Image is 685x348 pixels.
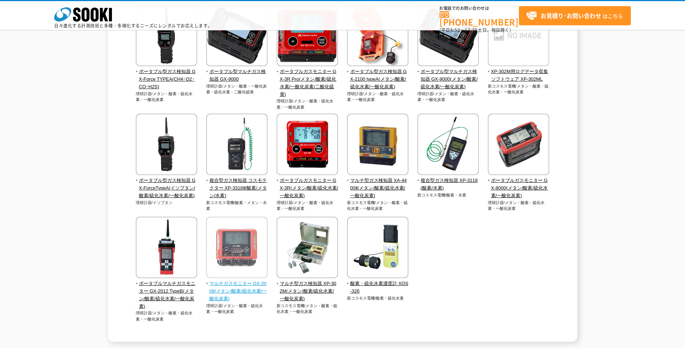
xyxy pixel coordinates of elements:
img: XP-302M用ログデータ収集ソフトウェア XP-302ML [488,5,549,68]
a: 複合型ガス検知器 XP-3118(酸素/水素) [417,170,479,192]
img: ポータブル型ガス検知器 GX-Force TYPEA(CH4･O2･CO･H2S) [136,5,197,68]
img: ポータブル型マルチガス検知器 GX-9000 [206,5,268,68]
a: お見積り･お問い合わせはこちら [519,6,631,25]
p: 日々進化する計測技術と多種・多様化するニーズにレンタルでお応えします。 [54,24,212,28]
span: マルチ型ガス検知器 XA-4400Ⅱ(メタン/酸素/硫化水素/一酸化炭素) [347,177,409,199]
span: 複合型ガス検知器 コスモテクター XP-3318Ⅱ(酸素/メタン/水素) [206,177,268,199]
span: ポータブル型ガス検知器 GX-2100 typeA(メタン/酸素/硫化水素/一酸化炭素) [347,68,409,90]
img: マルチガスモニター GX-2009(メタン/酸素/硫化水素/一酸化炭素) [206,217,268,280]
strong: お見積り･お問い合わせ [541,11,601,20]
p: 新コスモス電機/メタン・酸素・硫化水素・一酸化炭素 [488,83,550,95]
p: 新コスモス電機/酸素・メタン・水素 [206,200,268,212]
span: はこちら [526,10,623,21]
a: ポータブル型ガス検知器 GX-2100 typeA(メタン/酸素/硫化水素/一酸化炭素) [347,61,409,90]
img: マルチ型ガス検知器 XP-302M(メタン/酸素/硫化水素/一酸化炭素) [277,217,338,280]
span: 酸素・硫化水素濃度計 XOS-326 [347,280,409,295]
a: ポータブル型マルチガス検知器 GX-9000 [206,61,268,83]
p: 理研計器/イソブタン [136,200,198,206]
span: 複合型ガス検知器 XP-3118(酸素/水素) [417,177,479,192]
span: (平日 ～ 土日、祝日除く) [439,27,511,33]
a: [PHONE_NUMBER] [439,11,519,26]
p: 理研計器/メタン・酸素・硫化水素・一酸化炭素 [347,91,409,103]
img: ポータブルガスモニター GX-3R(メタン/酸素/硫化水素/一酸化炭素) [277,114,338,177]
span: 8:50 [450,27,460,33]
img: ポータブル型ガス検知器 GX-ForceTypeA(イソブタン/酸素/硫化水素/一酸化炭素) [136,114,197,177]
span: ポータブルガスモニター GX-8000(メタン/酸素/硫化水素/一酸化炭素) [488,177,550,199]
a: 酸素・硫化水素濃度計 XOS-326 [347,273,409,295]
p: 理研計器/メタン・酸素・硫化水素・一酸化炭素 [417,91,479,103]
span: ポータブル型ガス検知器 GX-ForceTypeA(イソブタン/酸素/硫化水素/一酸化炭素) [136,177,198,199]
a: ポータブル型ガス検知器 GX-ForceTypeA(イソブタン/酸素/硫化水素/一酸化炭素) [136,170,198,199]
img: ポータブル型マルチガス検知器 GX-9000(メタン/酸素/硫化水素/一酸化炭素) [417,5,479,68]
img: ポータブルガスモニター GX-3R Pro(メタン/酸素/硫化水素/一酸化炭素/二酸化硫黄) [277,5,338,68]
span: ポータブルガスモニター GX-3R Pro(メタン/酸素/硫化水素/一酸化炭素/二酸化硫黄) [277,68,338,98]
span: ポータブル型マルチガス検知器 GX-9000 [206,68,268,83]
img: ポータブル型ガス検知器 GX-2100 typeA(メタン/酸素/硫化水素/一酸化炭素) [347,5,408,68]
p: 理研計器/メタン・酸素・一酸化炭素・硫化水素・二酸化硫黄 [206,83,268,95]
span: ポータブルマルチガスモニター GX-2012 TypeB(メタン/酸素/硫化水素/一酸化炭素) [136,280,198,310]
img: ポータブルマルチガスモニター GX-2012 TypeB(メタン/酸素/硫化水素/一酸化炭素) [136,217,197,280]
p: 理研計器/メタン・酸素・硫化水素・一酸化炭素 [488,200,550,212]
a: 複合型ガス検知器 コスモテクター XP-3318Ⅱ(酸素/メタン/水素) [206,170,268,199]
a: ポータブルガスモニター GX-3R(メタン/酸素/硫化水素/一酸化炭素) [277,170,338,199]
span: XP-302M用ログデータ収集ソフトウェア XP-302ML [488,68,550,83]
p: 理研計器/メタン・酸素・硫化水素・一酸化炭素 [136,91,198,103]
a: マルチガスモニター GX-2009(メタン/酸素/硫化水素/一酸化炭素) [206,273,268,302]
a: ポータブルガスモニター GX-8000(メタン/酸素/硫化水素/一酸化炭素) [488,170,550,199]
span: マルチガスモニター GX-2009(メタン/酸素/硫化水素/一酸化炭素) [206,280,268,302]
a: ポータブル型ガス検知器 GX-Force TYPEA(CH4･O2･CO･H2S) [136,61,198,90]
p: 新コスモス電機/酸素・水素 [417,192,479,198]
a: ポータブルガスモニター GX-3R Pro(メタン/酸素/硫化水素/一酸化炭素/二酸化硫黄) [277,61,338,98]
span: マルチ型ガス検知器 XP-302M(メタン/酸素/硫化水素/一酸化炭素) [277,280,338,302]
span: 17:30 [465,27,478,33]
span: ポータブル型ガス検知器 GX-Force TYPEA(CH4･O2･CO･H2S) [136,68,198,90]
img: 複合型ガス検知器 XP-3118(酸素/水素) [417,114,479,177]
a: XP-302M用ログデータ収集ソフトウェア XP-302ML [488,61,550,83]
img: 酸素・硫化水素濃度計 XOS-326 [347,217,408,280]
span: お電話でのお問い合わせは [439,6,519,10]
p: 新コスモス電機/メタン・酸素・硫化水素・一酸化炭素 [277,303,338,315]
p: 新コスモス電機/酸素・硫化水素 [347,295,409,301]
span: ポータブルガスモニター GX-3R(メタン/酸素/硫化水素/一酸化炭素) [277,177,338,199]
img: マルチ型ガス検知器 XA-4400Ⅱ(メタン/酸素/硫化水素/一酸化炭素) [347,114,408,177]
span: ポータブル型マルチガス検知器 GX-9000(メタン/酸素/硫化水素/一酸化炭素) [417,68,479,90]
img: 複合型ガス検知器 コスモテクター XP-3318Ⅱ(酸素/メタン/水素) [206,114,268,177]
p: 新コスモス電機/メタン・酸素・硫化水素・一酸化炭素 [347,200,409,212]
a: マルチ型ガス検知器 XA-4400Ⅱ(メタン/酸素/硫化水素/一酸化炭素) [347,170,409,199]
p: 理研計器/メタン・酸素・硫化水素・一酸化炭素 [277,200,338,212]
img: ポータブルガスモニター GX-8000(メタン/酸素/硫化水素/一酸化炭素) [488,114,549,177]
p: 理研計器/メタン・酸素・硫化水素・一酸化炭素 [277,98,338,110]
a: ポータブル型マルチガス検知器 GX-9000(メタン/酸素/硫化水素/一酸化炭素) [417,61,479,90]
a: マルチ型ガス検知器 XP-302M(メタン/酸素/硫化水素/一酸化炭素) [277,273,338,302]
p: 理研計器/メタン・酸素・硫化水素・一酸化炭素 [136,310,198,322]
a: ポータブルマルチガスモニター GX-2012 TypeB(メタン/酸素/硫化水素/一酸化炭素) [136,273,198,310]
p: 理研計器/メタン・酸素・硫化水素・一酸化炭素 [206,303,268,315]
